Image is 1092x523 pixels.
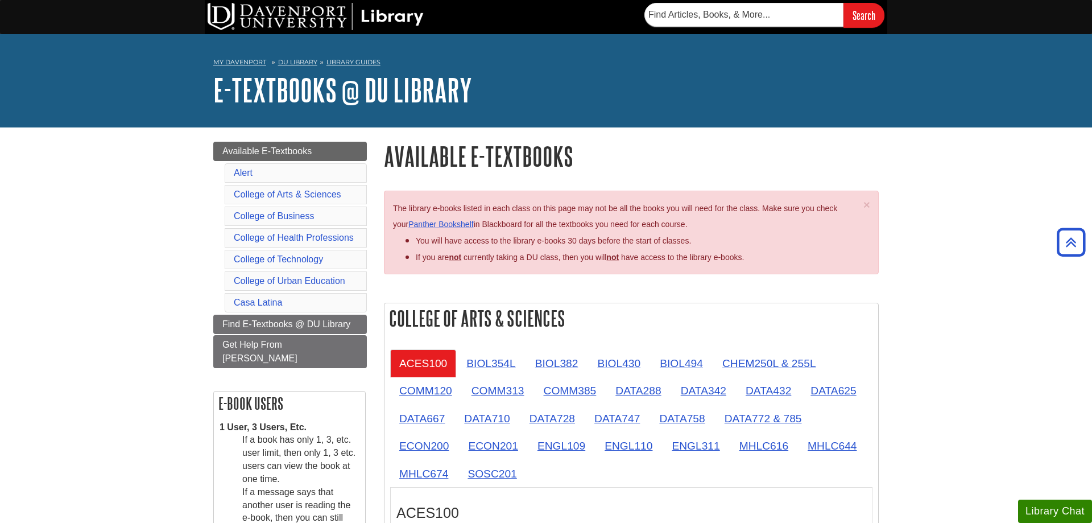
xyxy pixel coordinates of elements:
h2: College of Arts & Sciences [384,303,878,333]
strong: not [449,253,461,262]
dt: 1 User, 3 Users, Etc. [220,421,359,434]
a: DATA288 [606,377,670,405]
h2: E-book Users [214,392,365,415]
a: DATA710 [455,405,519,433]
span: Available E-Textbooks [222,146,312,156]
a: E-Textbooks @ DU Library [213,72,472,108]
span: The library e-books listed in each class on this page may not be all the books you will need for ... [393,204,837,229]
form: Searches DU Library's articles, books, and more [644,3,884,27]
img: DU Library [208,3,424,30]
a: MHLC616 [730,432,797,460]
button: Library Chat [1018,500,1092,523]
a: My Davenport [213,57,266,67]
a: DATA625 [801,377,865,405]
a: College of Technology [234,254,323,264]
a: Panther Bookshelf [408,220,473,229]
a: College of Health Professions [234,233,354,242]
a: Casa Latina [234,298,282,307]
u: not [606,253,619,262]
a: COMM120 [390,377,461,405]
a: Library Guides [326,58,380,66]
a: Alert [234,168,253,178]
span: Get Help From [PERSON_NAME] [222,340,297,363]
button: Close [863,199,870,211]
a: DATA342 [672,377,735,405]
a: ENGL311 [663,432,729,460]
a: Back to Top [1053,234,1089,250]
a: ENGL110 [595,432,661,460]
span: × [863,198,870,211]
a: BIOL382 [526,349,588,377]
h1: Available E-Textbooks [384,142,879,171]
a: ACES100 [390,349,456,377]
a: DU Library [278,58,317,66]
a: Available E-Textbooks [213,142,367,161]
a: DATA667 [390,405,454,433]
span: Find E-Textbooks @ DU Library [222,319,350,329]
a: COMM313 [462,377,533,405]
span: If you are currently taking a DU class, then you will have access to the library e-books. [416,253,744,262]
h3: ACES100 [396,505,866,521]
a: College of Urban Education [234,276,345,286]
a: DATA728 [520,405,584,433]
a: Get Help From [PERSON_NAME] [213,335,367,368]
a: Find E-Textbooks @ DU Library [213,315,367,334]
a: COMM385 [535,377,606,405]
a: DATA432 [737,377,800,405]
a: MHLC674 [390,460,457,488]
a: CHEM250L & 255L [713,349,825,377]
input: Find Articles, Books, & More... [644,3,843,27]
a: DATA747 [585,405,649,433]
a: MHLC644 [799,432,866,460]
a: DATA772 & 785 [715,405,811,433]
a: College of Business [234,211,314,221]
input: Search [843,3,884,27]
a: College of Arts & Sciences [234,190,341,199]
a: ECON200 [390,432,458,460]
a: DATA758 [650,405,714,433]
a: ENGL109 [528,432,594,460]
a: BIOL430 [588,349,650,377]
a: BIOL494 [651,349,712,377]
nav: breadcrumb [213,55,879,73]
a: SOSC201 [458,460,526,488]
span: You will have access to the library e-books 30 days before the start of classes. [416,236,691,245]
a: BIOL354L [457,349,524,377]
a: ECON201 [459,432,527,460]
